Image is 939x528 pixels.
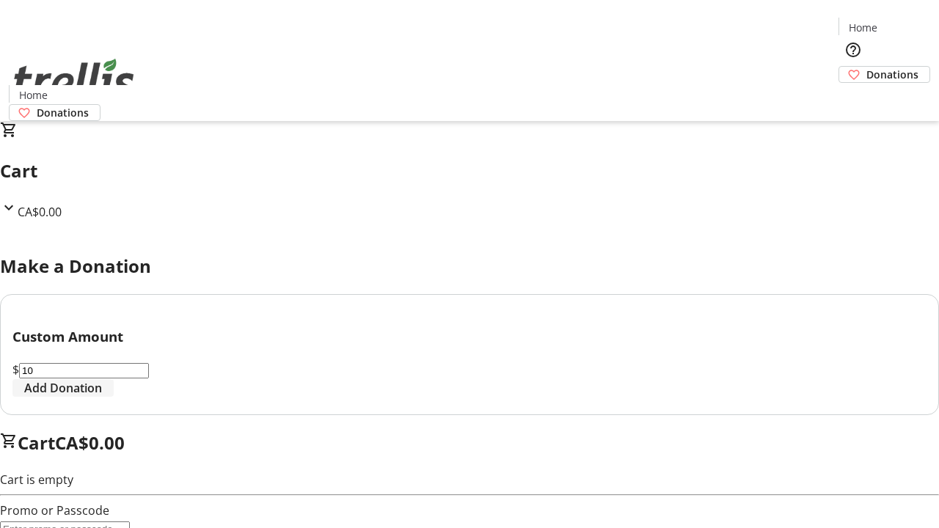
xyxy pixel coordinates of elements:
[849,20,877,35] span: Home
[9,43,139,116] img: Orient E2E Organization 62PuBA5FJd's Logo
[839,20,886,35] a: Home
[18,204,62,220] span: CA$0.00
[838,66,930,83] a: Donations
[12,362,19,378] span: $
[12,379,114,397] button: Add Donation
[24,379,102,397] span: Add Donation
[55,430,125,455] span: CA$0.00
[838,35,868,65] button: Help
[838,83,868,112] button: Cart
[10,87,56,103] a: Home
[9,104,101,121] a: Donations
[19,363,149,378] input: Donation Amount
[19,87,48,103] span: Home
[866,67,918,82] span: Donations
[12,326,927,347] h3: Custom Amount
[37,105,89,120] span: Donations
